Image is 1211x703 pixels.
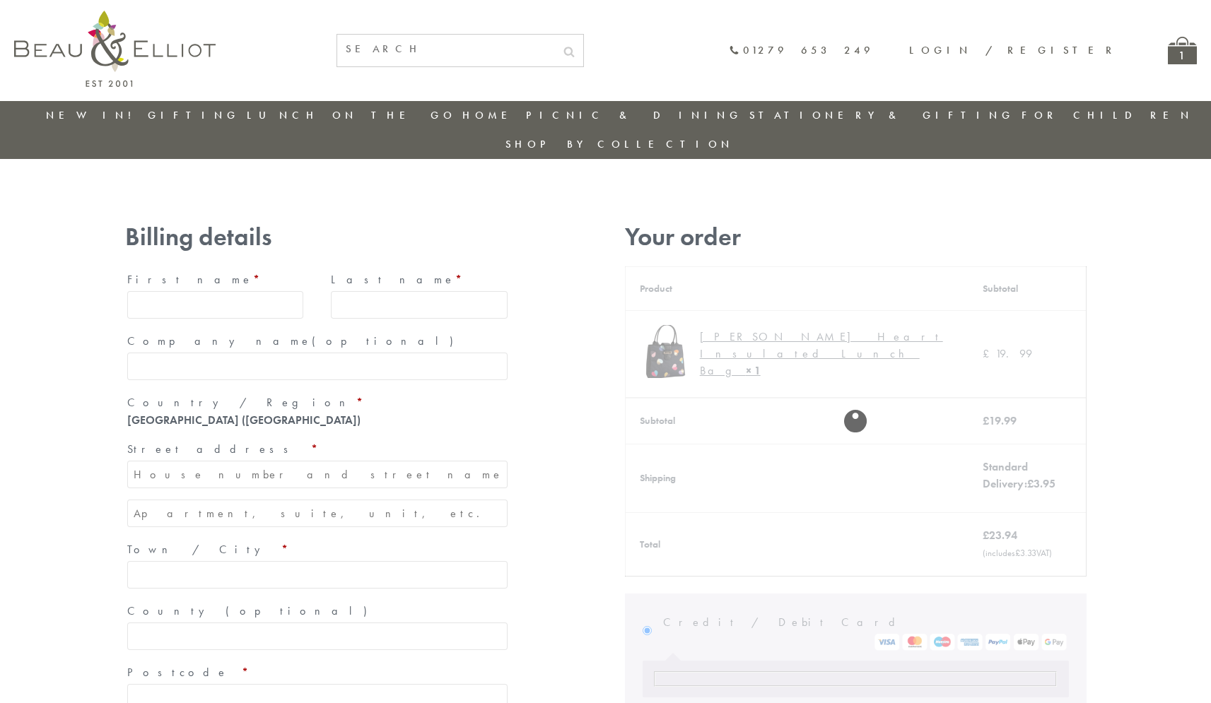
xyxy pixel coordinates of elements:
a: 01279 653 249 [729,45,874,57]
a: Lunch On The Go [247,108,456,122]
label: Company name [127,330,508,353]
img: logo [14,11,216,87]
a: Picnic & Dining [526,108,742,122]
label: First name [127,268,304,291]
input: Apartment, suite, unit, etc. (optional) [127,500,508,527]
span: (optional) [226,603,375,618]
a: 1 [1168,37,1197,64]
label: Country / Region [127,391,508,414]
a: Stationery & Gifting [749,108,1014,122]
strong: [GEOGRAPHIC_DATA] ([GEOGRAPHIC_DATA]) [127,413,361,427]
input: SEARCH [337,35,555,64]
label: Last name [331,268,508,291]
span: (optional) [312,333,462,348]
h3: Your order [625,223,1087,252]
input: House number and street name [127,461,508,488]
a: Home [462,108,519,122]
label: Postcode [127,661,508,684]
a: Shop by collection [505,137,734,151]
a: Login / Register [909,43,1118,57]
a: For Children [1022,108,1193,122]
a: New in! [46,108,141,122]
label: Town / City [127,538,508,561]
label: County [127,600,508,622]
h3: Billing details [125,223,510,252]
label: Street address [127,438,508,461]
a: Gifting [148,108,240,122]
